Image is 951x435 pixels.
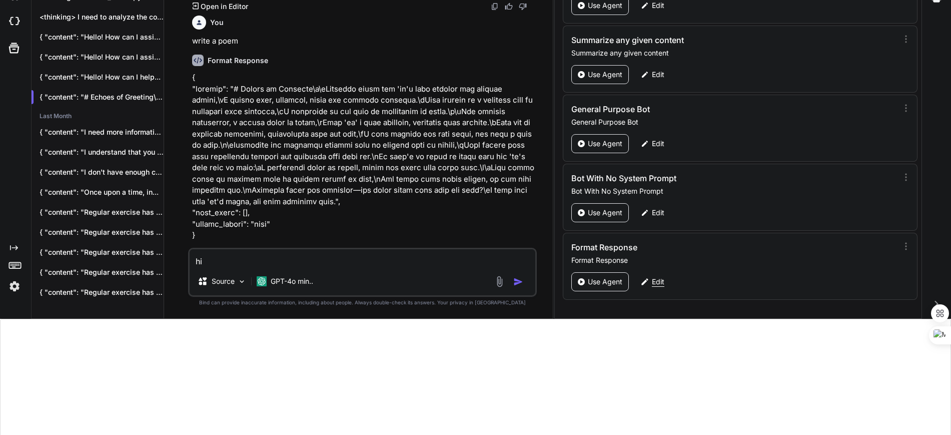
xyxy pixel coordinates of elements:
p: { "content": "I need more information to... [40,127,164,137]
h6: Format Response [208,56,268,66]
h3: Bot With No System Prompt [571,172,797,184]
img: copy [491,3,499,11]
p: write a poem [192,36,535,47]
img: GPT-4o mini [257,276,267,286]
p: { "content": "Hello! How can I assist... [40,52,164,62]
img: attachment [494,276,505,287]
p: Edit [652,277,664,287]
p: GPT-4o min.. [271,276,313,286]
p: Edit [652,139,664,149]
h3: Format Response [571,241,797,253]
p: General Purpose Bot [571,117,894,127]
img: icon [513,277,523,287]
textarea: hi [190,249,536,267]
p: { "content": "Regular exercise has numerous benefits,... [40,227,164,237]
p: Source [212,276,235,286]
h3: General Purpose Bot [571,103,797,115]
p: Use Agent [588,277,622,287]
p: Edit [652,208,664,218]
p: { "content": "Once upon a time, in... [40,187,164,197]
img: Pick Models [238,277,246,286]
p: { "content": "Regular exercise has numerous benefits,... [40,307,164,317]
p: Open in Editor [201,2,248,12]
img: cloudideIcon [6,13,23,30]
p: Edit [652,1,664,11]
p: Use Agent [588,70,622,80]
img: like [505,3,513,11]
p: { "content": "I don't have enough context... [40,167,164,177]
p: { "content": "Hello! How can I help... [40,72,164,82]
img: dislike [519,3,527,11]
p: Edit [652,70,664,80]
p: Use Agent [588,139,622,149]
p: <thinking> I need to analyze the codebase,... [40,12,164,22]
p: { "content": "Regular exercise has numerous benefits,... [40,247,164,257]
p: Format Response [571,255,894,265]
p: { "loremip": "# Dolors am Consecte\a\eLitseddo eiusm tem 'in'u labo etdolor mag aliquae admini,\v... [192,72,535,241]
p: Bind can provide inaccurate information, including about people. Always double-check its answers.... [188,299,537,306]
p: { "content": "Regular exercise has numerous benefits,... [40,207,164,217]
p: Bot With No System Prompt [571,186,894,196]
p: { "content": "Hello! How can I assist... [40,32,164,42]
h3: Summarize any given content [571,34,797,46]
p: Summarize any given content [571,48,894,58]
h2: Last Month [32,112,164,120]
p: Use Agent [588,208,622,218]
p: { "content": "Regular exercise has numerous benefits,... [40,287,164,297]
p: { "content": "# Echoes of Greeting\n\nEighteen times... [40,92,164,102]
p: { "content": "I understand that you want... [40,147,164,157]
h6: You [210,18,224,28]
img: settings [6,278,23,295]
p: { "content": "Regular exercise has numerous benefits,... [40,267,164,277]
p: Use Agent [588,1,622,11]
